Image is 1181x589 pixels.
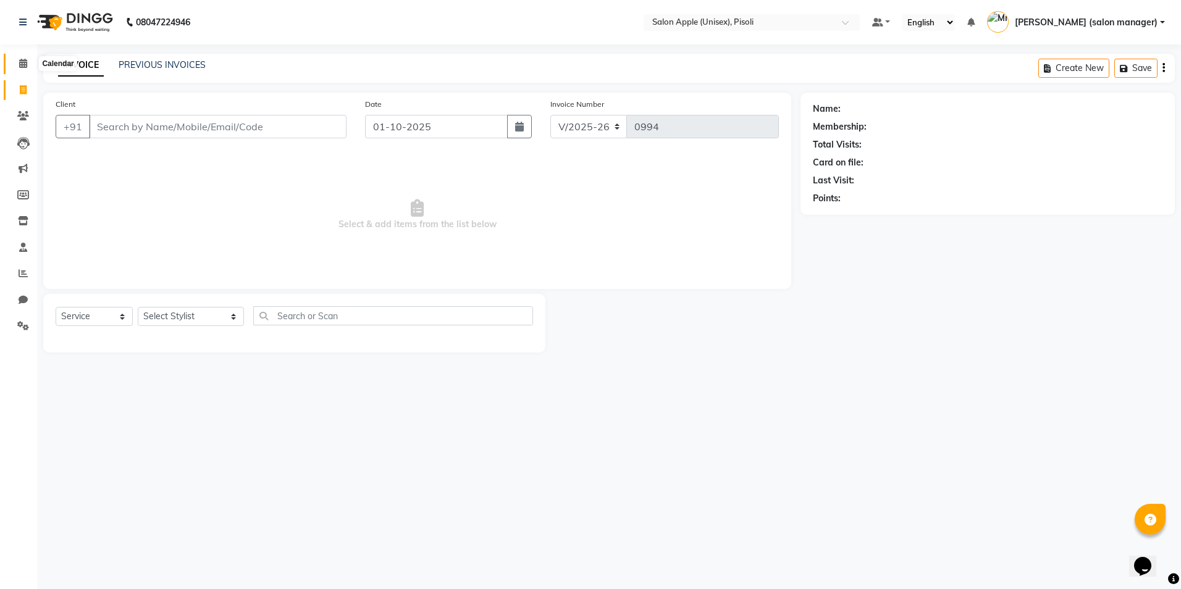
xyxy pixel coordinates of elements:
div: Last Visit: [813,174,854,187]
div: Membership: [813,120,867,133]
input: Search by Name/Mobile/Email/Code [89,115,347,138]
a: PREVIOUS INVOICES [119,59,206,70]
div: Total Visits: [813,138,862,151]
div: Points: [813,192,841,205]
button: Save [1114,59,1158,78]
iframe: chat widget [1129,540,1169,577]
span: Select & add items from the list below [56,153,779,277]
img: Mrs. Poonam Bansal (salon manager) [987,11,1009,33]
div: Name: [813,102,841,115]
label: Client [56,99,75,110]
input: Search or Scan [253,306,533,325]
button: +91 [56,115,90,138]
b: 08047224946 [136,5,190,40]
img: logo [32,5,116,40]
button: Create New [1038,59,1109,78]
div: Card on file: [813,156,864,169]
span: [PERSON_NAME] (salon manager) [1015,16,1158,29]
label: Date [365,99,382,110]
label: Invoice Number [550,99,604,110]
div: Calendar [39,56,77,71]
